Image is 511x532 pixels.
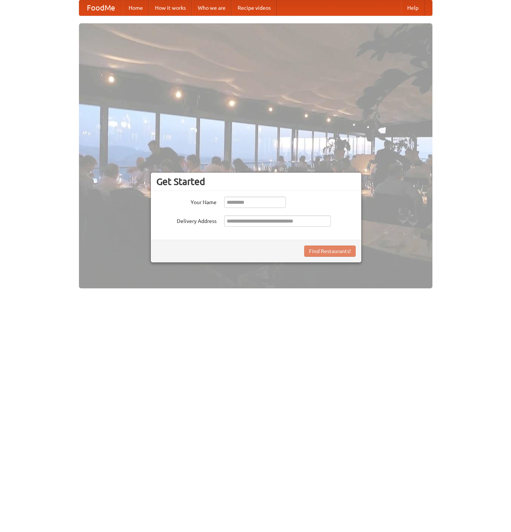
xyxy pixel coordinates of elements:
[192,0,232,15] a: Who we are
[401,0,425,15] a: Help
[123,0,149,15] a: Home
[304,246,356,257] button: Find Restaurants!
[156,176,356,187] h3: Get Started
[79,0,123,15] a: FoodMe
[156,215,217,225] label: Delivery Address
[149,0,192,15] a: How it works
[232,0,277,15] a: Recipe videos
[156,197,217,206] label: Your Name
